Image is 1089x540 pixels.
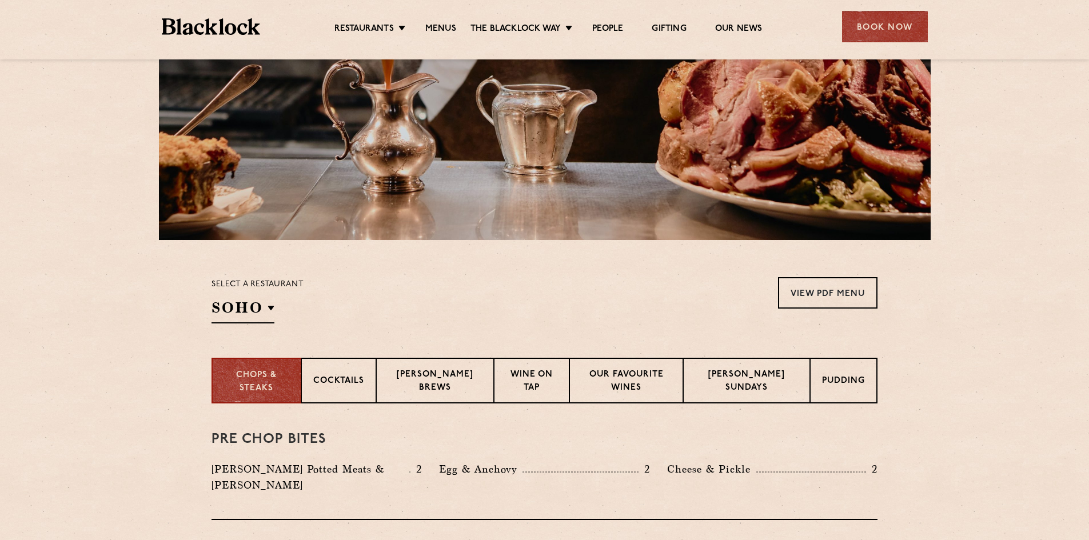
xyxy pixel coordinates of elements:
p: Our favourite wines [581,369,672,395]
p: Cocktails [313,375,364,389]
p: Egg & Anchovy [439,461,522,477]
a: Menus [425,23,456,36]
a: Our News [715,23,763,36]
p: Wine on Tap [506,369,557,395]
a: Gifting [652,23,686,36]
p: 2 [639,462,650,477]
p: Pudding [822,375,865,389]
p: 2 [410,462,422,477]
a: People [592,23,623,36]
p: Cheese & Pickle [667,461,756,477]
h2: SOHO [212,298,274,323]
p: Select a restaurant [212,277,304,292]
a: View PDF Menu [778,277,877,309]
p: [PERSON_NAME] Sundays [695,369,798,395]
a: The Blacklock Way [470,23,561,36]
p: [PERSON_NAME] Brews [388,369,482,395]
div: Book Now [842,11,928,42]
h3: Pre Chop Bites [212,432,877,447]
p: [PERSON_NAME] Potted Meats & [PERSON_NAME] [212,461,409,493]
p: Chops & Steaks [224,369,289,395]
img: BL_Textured_Logo-footer-cropped.svg [162,18,261,35]
a: Restaurants [334,23,394,36]
p: 2 [866,462,877,477]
